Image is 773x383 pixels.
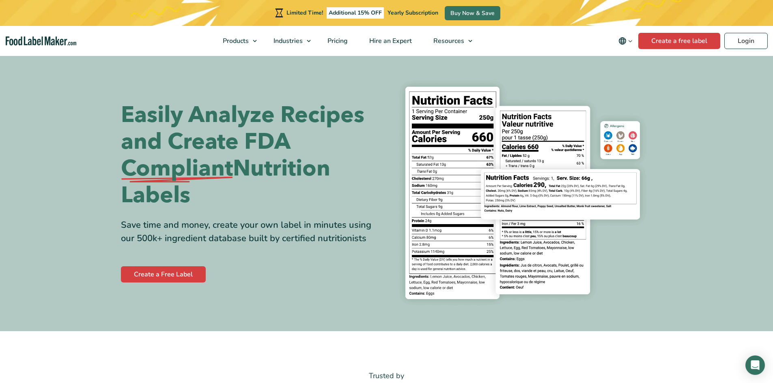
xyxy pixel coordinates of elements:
[327,7,384,19] span: Additional 15% OFF
[121,218,381,245] div: Save time and money, create your own label in minutes using our 500k+ ingredient database built b...
[367,36,413,45] span: Hire an Expert
[431,36,465,45] span: Resources
[121,155,233,182] span: Compliant
[317,26,357,56] a: Pricing
[263,26,315,56] a: Industries
[423,26,476,56] a: Resources
[745,355,765,375] div: Open Intercom Messenger
[220,36,250,45] span: Products
[121,102,381,209] h1: Easily Analyze Recipes and Create FDA Nutrition Labels
[6,36,76,46] a: Food Label Maker homepage
[388,9,438,17] span: Yearly Subscription
[445,6,500,20] a: Buy Now & Save
[613,33,638,49] button: Change language
[286,9,323,17] span: Limited Time!
[724,33,768,49] a: Login
[212,26,261,56] a: Products
[359,26,421,56] a: Hire an Expert
[121,266,206,282] a: Create a Free Label
[325,36,349,45] span: Pricing
[121,370,652,382] p: Trusted by
[271,36,304,45] span: Industries
[638,33,720,49] a: Create a free label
